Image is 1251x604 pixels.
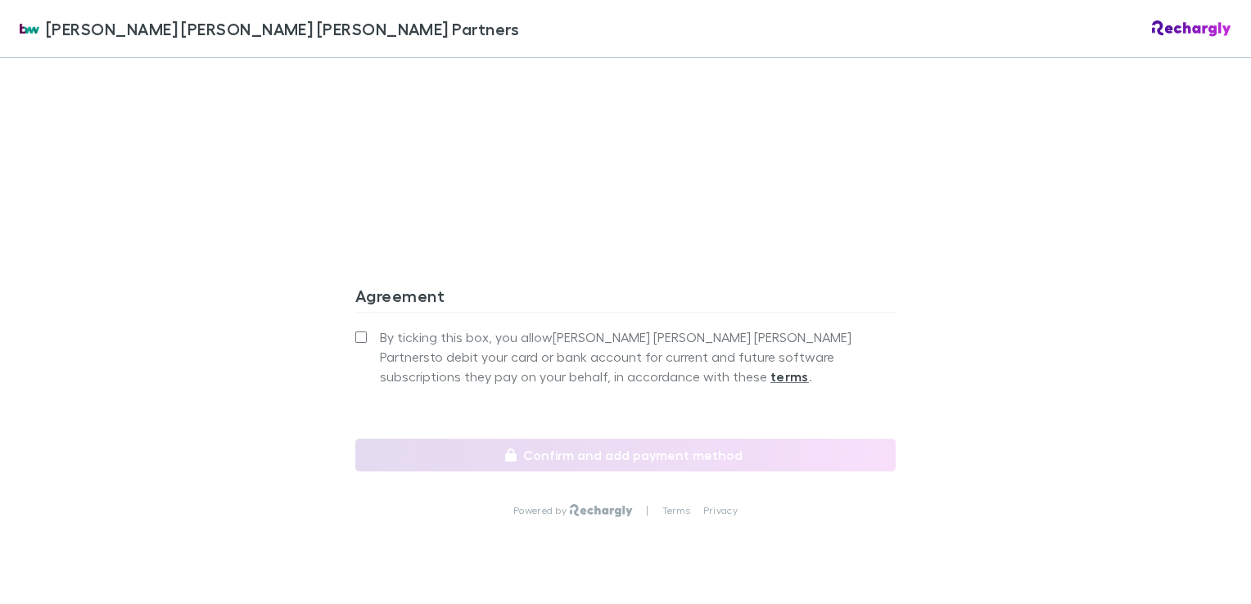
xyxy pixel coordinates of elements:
[662,504,690,517] a: Terms
[646,504,648,517] p: |
[355,439,896,471] button: Confirm and add payment method
[20,19,39,38] img: Brewster Walsh Waters Partners's Logo
[703,504,738,517] a: Privacy
[380,327,896,386] span: By ticking this box, you allow [PERSON_NAME] [PERSON_NAME] [PERSON_NAME] Partners to debit your c...
[46,16,519,41] span: [PERSON_NAME] [PERSON_NAME] [PERSON_NAME] Partners
[355,286,896,312] h3: Agreement
[570,504,633,517] img: Rechargly Logo
[513,504,570,517] p: Powered by
[770,368,809,385] strong: terms
[1152,20,1231,37] img: Rechargly Logo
